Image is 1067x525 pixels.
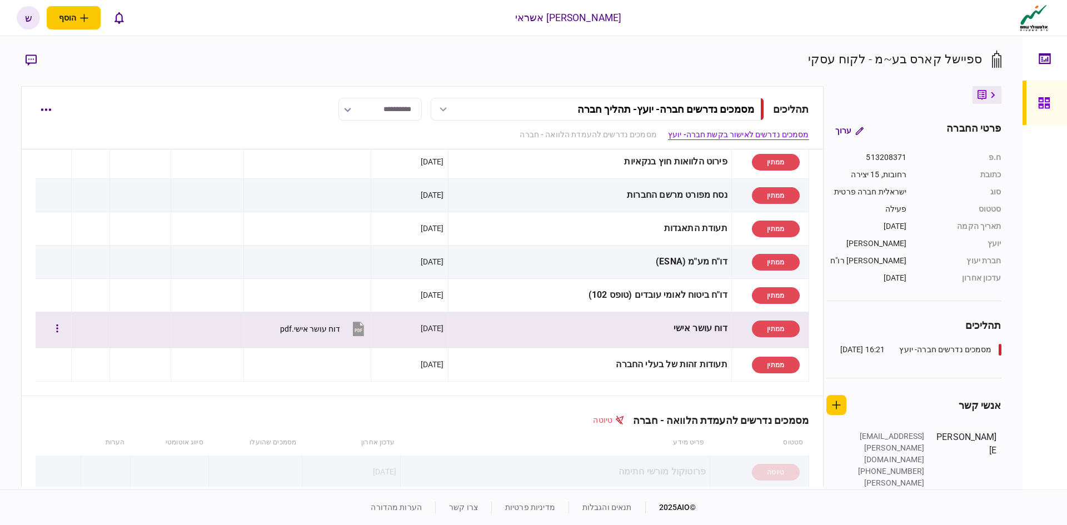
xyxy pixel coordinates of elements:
div: ממתין [752,154,800,171]
div: עדכון אחרון [918,272,1001,284]
button: מסמכים נדרשים חברה- יועץ- תהליך חברה [431,98,764,121]
div: [DATE] [826,221,907,232]
div: [PERSON_NAME] רו"ח [826,255,907,267]
div: ממתין [752,221,800,237]
div: תעודות זהות של בעלי החברה [452,352,727,377]
div: [PERSON_NAME] רו"ח [852,477,925,501]
div: סטטוס [918,203,1001,215]
div: דו"ח מע"מ (ESNA) [452,249,727,274]
div: תהליכים [773,102,809,117]
div: [DATE] [826,272,907,284]
div: מסמכים נדרשים חברה- יועץ - תהליך חברה [577,103,754,115]
button: דוח עושר אישי.pdf [280,316,367,341]
th: מסמכים שהועלו [209,430,302,456]
div: ישראלית חברה פרטית [826,186,907,198]
div: רחובות, 15 יצירה [826,169,907,181]
img: client company logo [1018,4,1050,32]
th: סיווג אוטומטי [130,430,209,456]
div: דוח עושר אישי [452,316,727,341]
div: טיוטה [593,414,624,426]
div: טיוטה [752,464,800,481]
div: [EMAIL_ADDRESS][PERSON_NAME][DOMAIN_NAME] [852,431,925,466]
a: מסמכים נדרשים חברה- יועץ16:21 [DATE] [840,344,1001,356]
div: ממתין [752,254,800,271]
div: 513208371 [826,152,907,163]
div: אנשי קשר [959,398,1001,413]
button: פתח תפריט להוספת לקוח [47,6,101,29]
div: חברת יעוץ [918,255,1001,267]
th: סטטוס [710,430,809,456]
div: [DATE] [421,323,444,334]
div: נסח מפורט מרשם החברות [452,183,727,208]
div: ממתין [752,287,800,304]
div: ספיישל קארס בע~מ - לקוח עסקי [808,50,983,68]
a: הערות מהדורה [371,503,422,512]
div: סוג [918,186,1001,198]
button: ערוך [826,121,872,141]
div: תהליכים [826,318,1001,333]
button: ש [17,6,40,29]
div: [DATE] [421,189,444,201]
a: מסמכים נדרשים לאישור בקשת חברה- יועץ [668,129,809,141]
div: ממתין [752,187,800,204]
div: [DATE] [421,359,444,370]
a: מסמכים נדרשים להעמדת הלוואה - חברה [520,129,656,141]
div: [PERSON_NAME] אשראי [515,11,622,25]
a: מדיניות פרטיות [505,503,555,512]
div: [DATE] [421,256,444,267]
div: דוח עושר אישי.pdf [280,324,340,333]
div: ממתין [752,321,800,337]
div: [DATE] [373,466,396,477]
div: © 2025 AIO [645,502,696,513]
div: תאריך הקמה [918,221,1001,232]
div: דו"ח ביטוח לאומי עובדים (טופס 102) [452,283,727,308]
div: יועץ [918,238,1001,249]
div: מסמכים נדרשים חברה- יועץ [899,344,991,356]
div: [DATE] [421,289,444,301]
a: תנאים והגבלות [582,503,632,512]
div: פעילה [826,203,907,215]
div: ח.פ [918,152,1001,163]
div: פרוטוקול מורשי חתימה [405,459,706,484]
th: פריט מידע [401,430,710,456]
div: פירוט הלוואות חוץ בנקאיות [452,149,727,174]
div: [DATE] [421,156,444,167]
button: פתח רשימת התראות [107,6,131,29]
th: הערות [81,430,130,456]
div: כתובת [918,169,1001,181]
div: ממתין [752,357,800,373]
div: [DATE] [421,223,444,234]
div: 16:21 [DATE] [840,344,885,356]
div: [PERSON_NAME] [826,238,907,249]
div: מסמכים נדרשים להעמדת הלוואה - חברה [624,414,809,426]
div: [PHONE_NUMBER] [852,466,925,477]
th: עדכון אחרון [302,430,401,456]
a: צרו קשר [449,503,478,512]
div: פרטי החברה [946,121,1001,141]
div: תעודת התאגדות [452,216,727,241]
